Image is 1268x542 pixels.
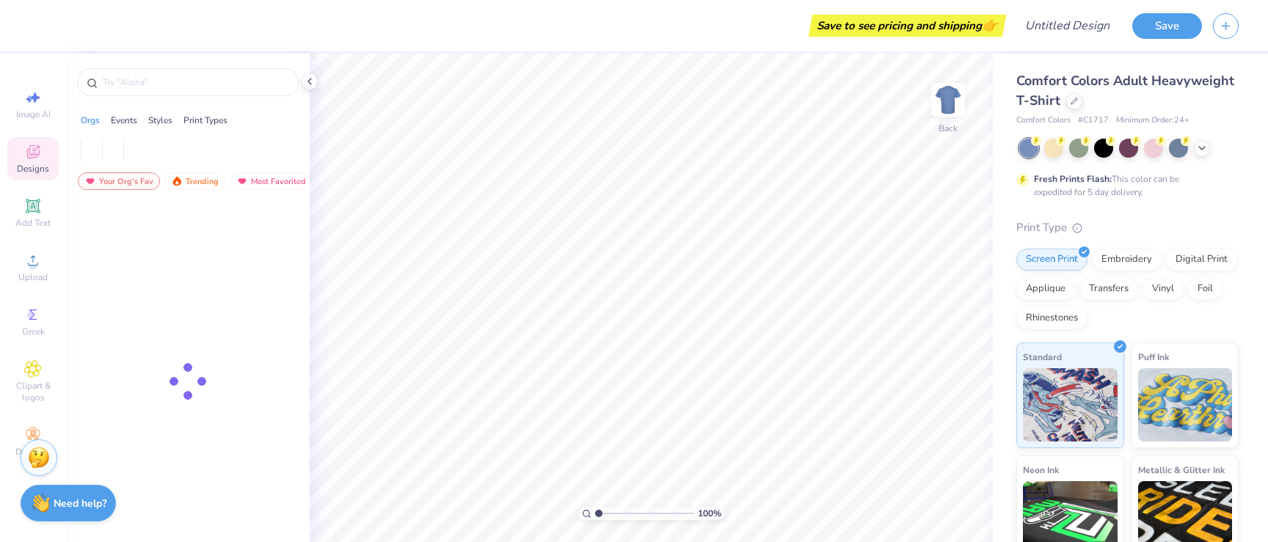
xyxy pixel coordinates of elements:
[1166,249,1237,271] div: Digital Print
[18,271,48,283] span: Upload
[1016,72,1234,109] span: Comfort Colors Adult Heavyweight T-Shirt
[982,16,998,34] span: 👉
[16,109,51,120] span: Image AI
[1138,462,1225,477] span: Metallic & Glitter Ink
[1016,307,1087,329] div: Rhinestones
[15,446,51,458] span: Decorate
[1034,172,1214,199] div: This color can be expedited for 5 day delivery.
[1116,114,1189,127] span: Minimum Order: 24 +
[164,172,225,190] div: Trending
[171,176,183,186] img: trending.gif
[1138,349,1169,365] span: Puff Ink
[1034,173,1112,185] strong: Fresh Prints Flash:
[1016,249,1087,271] div: Screen Print
[1023,462,1059,477] span: Neon Ink
[84,176,96,186] img: most_fav.gif
[230,172,313,190] div: Most Favorited
[698,507,721,520] span: 100 %
[1016,219,1239,236] div: Print Type
[17,163,49,175] span: Designs
[939,122,958,135] div: Back
[1138,368,1233,442] img: Puff Ink
[7,380,59,403] span: Clipart & logos
[22,326,45,337] span: Greek
[78,172,160,190] div: Your Org's Fav
[54,497,106,510] strong: Need help?
[1016,114,1071,127] span: Comfort Colors
[1016,278,1075,300] div: Applique
[1092,249,1162,271] div: Embroidery
[1132,13,1202,39] button: Save
[1143,278,1184,300] div: Vinyl
[812,15,1002,37] div: Save to see pricing and shipping
[183,114,227,127] div: Print Types
[101,75,289,89] input: Try "Alpha"
[1078,114,1109,127] span: # C1717
[15,217,51,229] span: Add Text
[1023,368,1118,442] img: Standard
[1023,349,1062,365] span: Standard
[1079,278,1138,300] div: Transfers
[81,114,100,127] div: Orgs
[1188,278,1223,300] div: Foil
[236,176,248,186] img: most_fav.gif
[111,114,137,127] div: Events
[933,85,963,114] img: Back
[1013,11,1121,40] input: Untitled Design
[148,114,172,127] div: Styles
